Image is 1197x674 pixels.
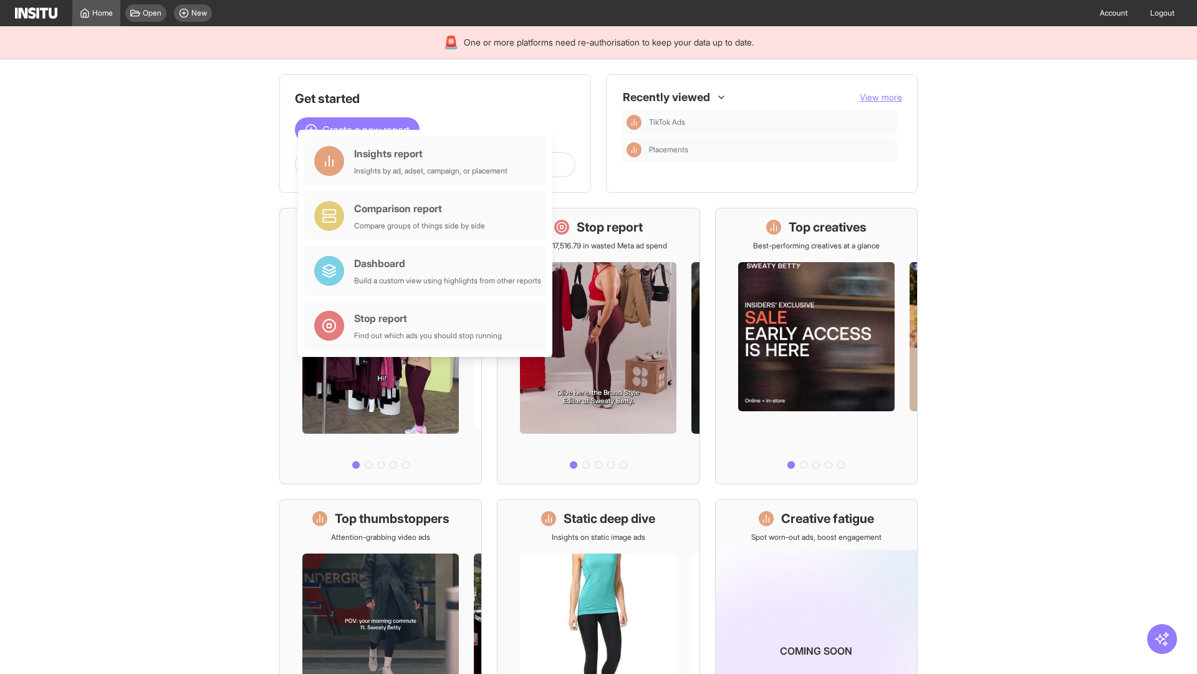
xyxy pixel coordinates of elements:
div: Insights [627,115,642,130]
span: Open [143,8,161,18]
h1: Get started [295,90,575,107]
div: Build a custom view using highlights from other reports [354,276,541,286]
span: View more [860,92,902,102]
p: Attention-grabbing video ads [331,532,430,542]
a: What's live nowSee all active ads instantly [279,208,482,484]
h1: Stop report [577,218,643,236]
h1: Top thumbstoppers [335,510,449,527]
span: Create a new report [322,122,410,137]
div: Find out which ads you should stop running [354,331,502,341]
button: View more [860,91,902,104]
div: Insights [627,142,642,157]
p: Insights on static image ads [552,532,645,542]
a: Top creativesBest-performing creatives at a glance [715,208,918,484]
p: Save £17,516.79 in wasted Meta ad spend [530,241,667,251]
div: Insights report [354,146,507,161]
h1: Static deep dive [564,510,655,527]
img: Logo [15,7,57,19]
div: Insights by ad, adset, campaign, or placement [354,166,507,176]
span: TikTok Ads [649,117,685,127]
p: Best-performing creatives at a glance [753,241,880,251]
h1: Top creatives [789,218,867,236]
div: Compare groups of things side by side [354,221,485,231]
span: Placements [649,145,892,155]
span: New [191,8,207,18]
span: Placements [649,145,688,155]
div: Dashboard [354,256,541,271]
button: Create a new report [295,117,420,142]
div: Stop report [354,311,502,326]
span: Home [92,8,113,18]
span: One or more platforms need re-authorisation to keep your data up to date. [464,36,754,49]
div: 🚨 [443,34,459,51]
a: Stop reportSave £17,516.79 in wasted Meta ad spend [497,208,699,484]
div: Comparison report [354,201,485,216]
span: TikTok Ads [649,117,892,127]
